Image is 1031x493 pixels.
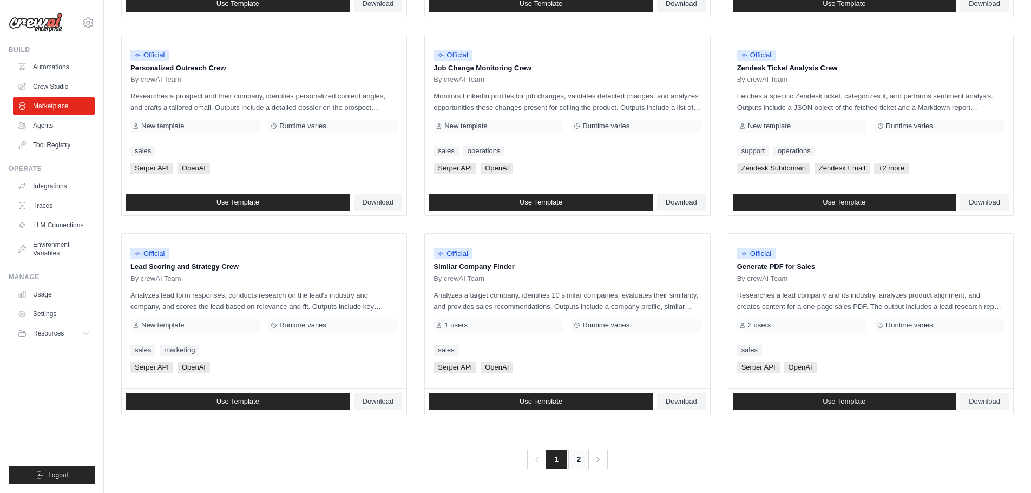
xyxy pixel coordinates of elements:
[354,194,403,211] a: Download
[737,345,762,356] a: sales
[9,273,95,281] div: Manage
[429,194,653,211] a: Use Template
[13,78,95,95] a: Crew Studio
[546,450,567,469] span: 1
[434,163,476,174] span: Serper API
[126,194,350,211] a: Use Template
[9,12,63,33] img: Logo
[886,122,933,130] span: Runtime varies
[434,290,701,312] p: Analyzes a target company, identifies 10 similar companies, evaluates their similarity, and provi...
[434,50,472,61] span: Official
[13,197,95,214] a: Traces
[481,163,513,174] span: OpenAI
[737,290,1004,312] p: Researches a lead company and its industry, analyzes product alignment, and creates content for a...
[815,163,870,174] span: Zendesk Email
[520,397,562,406] span: Use Template
[463,146,505,156] a: operations
[130,75,181,84] span: By crewAI Team
[48,471,68,479] span: Logout
[748,321,771,330] span: 2 users
[13,178,95,195] a: Integrations
[748,122,791,130] span: New template
[823,198,865,207] span: Use Template
[737,63,1004,74] p: Zendesk Ticket Analysis Crew
[363,198,394,207] span: Download
[141,122,184,130] span: New template
[520,198,562,207] span: Use Template
[969,397,1000,406] span: Download
[130,90,398,113] p: Researches a prospect and their company, identifies personalized content angles, and crafts a tai...
[33,329,64,338] span: Resources
[160,345,199,356] a: marketing
[823,397,865,406] span: Use Template
[886,321,933,330] span: Runtime varies
[13,325,95,342] button: Resources
[444,122,487,130] span: New template
[773,146,815,156] a: operations
[130,50,169,61] span: Official
[130,146,155,156] a: sales
[434,261,701,272] p: Similar Company Finder
[130,248,169,259] span: Official
[737,261,1004,272] p: Generate PDF for Sales
[784,362,817,373] span: OpenAI
[434,248,472,259] span: Official
[13,286,95,303] a: Usage
[279,321,326,330] span: Runtime varies
[874,163,909,174] span: +2 more
[434,146,458,156] a: sales
[216,397,259,406] span: Use Template
[13,216,95,234] a: LLM Connections
[737,50,776,61] span: Official
[434,362,476,373] span: Serper API
[737,90,1004,113] p: Fetches a specific Zendesk ticket, categorizes it, and performs sentiment analysis. Outputs inclu...
[429,393,653,410] a: Use Template
[737,362,780,373] span: Serper API
[657,194,706,211] a: Download
[737,163,810,174] span: Zendesk Subdomain
[130,261,398,272] p: Lead Scoring and Strategy Crew
[657,393,706,410] a: Download
[527,450,608,469] nav: Pagination
[13,236,95,262] a: Environment Variables
[733,393,956,410] a: Use Template
[737,146,769,156] a: support
[130,362,173,373] span: Serper API
[13,136,95,154] a: Tool Registry
[733,194,956,211] a: Use Template
[737,274,788,283] span: By crewAI Team
[363,397,394,406] span: Download
[13,305,95,323] a: Settings
[178,163,210,174] span: OpenAI
[9,165,95,173] div: Operate
[582,122,629,130] span: Runtime varies
[481,362,513,373] span: OpenAI
[126,393,350,410] a: Use Template
[9,45,95,54] div: Build
[582,321,629,330] span: Runtime varies
[444,321,468,330] span: 1 users
[141,321,184,330] span: New template
[434,75,484,84] span: By crewAI Team
[13,97,95,115] a: Marketplace
[130,163,173,174] span: Serper API
[9,466,95,484] button: Logout
[130,274,181,283] span: By crewAI Team
[178,362,210,373] span: OpenAI
[354,393,403,410] a: Download
[130,63,398,74] p: Personalized Outreach Crew
[666,397,697,406] span: Download
[737,75,788,84] span: By crewAI Team
[13,58,95,76] a: Automations
[434,63,701,74] p: Job Change Monitoring Crew
[568,450,589,469] a: 2
[13,117,95,134] a: Agents
[960,393,1009,410] a: Download
[130,345,155,356] a: sales
[666,198,697,207] span: Download
[434,274,484,283] span: By crewAI Team
[969,198,1000,207] span: Download
[130,290,398,312] p: Analyzes lead form responses, conducts research on the lead's industry and company, and scores th...
[279,122,326,130] span: Runtime varies
[737,248,776,259] span: Official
